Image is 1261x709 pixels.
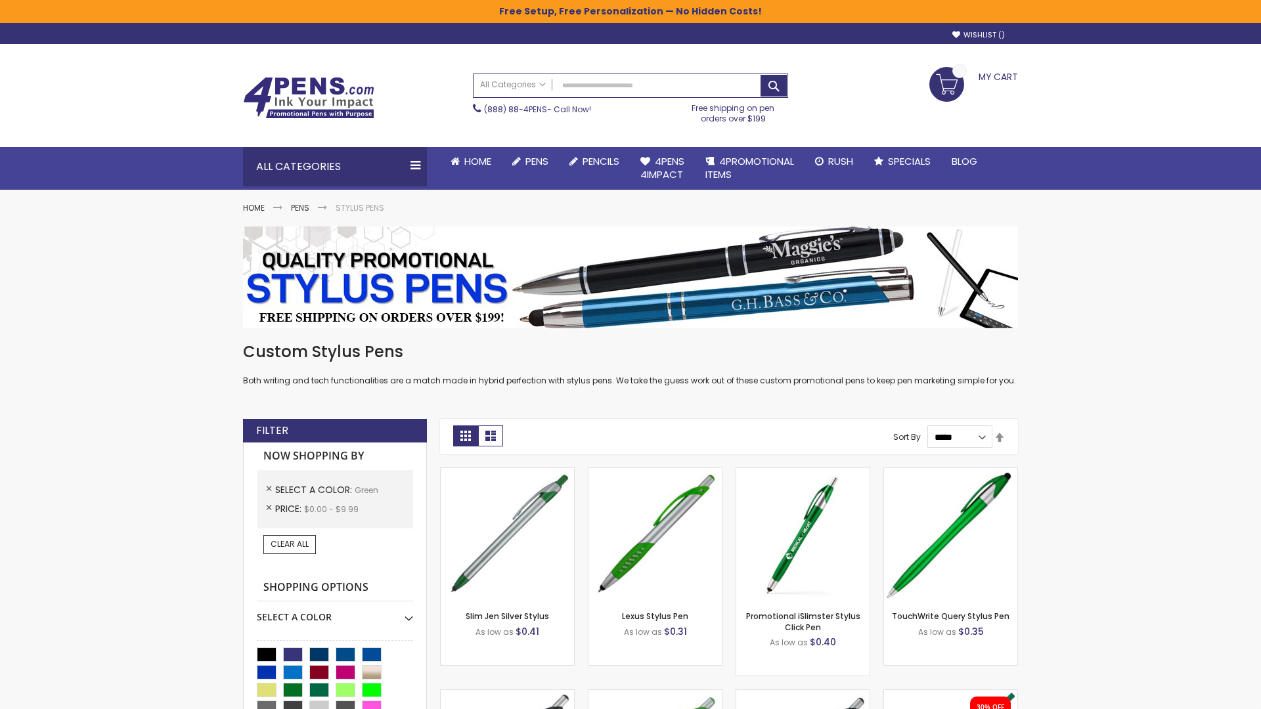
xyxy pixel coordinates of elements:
[480,79,546,90] span: All Categories
[243,202,265,213] a: Home
[291,202,309,213] a: Pens
[243,77,374,119] img: 4Pens Custom Pens and Promotional Products
[640,154,684,181] span: 4Pens 4impact
[952,154,977,168] span: Blog
[588,467,722,479] a: Lexus Stylus Pen-Green
[770,637,808,648] span: As low as
[484,104,547,115] a: (888) 88-4PENS
[810,635,836,649] span: $0.40
[474,74,552,96] a: All Categories
[355,484,378,496] span: Green
[559,147,630,176] a: Pencils
[884,689,1017,700] a: iSlimster II - Full Color-Green
[243,226,1018,328] img: Stylus Pens
[243,147,427,186] div: All Categories
[736,468,870,601] img: Promotional iSlimster Stylus Click Pen-Green
[257,574,413,602] strong: Shopping Options
[441,689,574,700] a: Boston Stylus Pen-Green
[583,154,619,168] span: Pencils
[275,483,355,496] span: Select A Color
[304,504,359,515] span: $0.00 - $9.99
[476,626,514,637] span: As low as
[441,467,574,479] a: Slim Jen Silver Stylus-Green
[884,467,1017,479] a: TouchWrite Query Stylus Pen-Green
[263,535,316,553] a: Clear All
[271,538,309,549] span: Clear All
[892,611,1009,622] a: TouchWrite Query Stylus Pen
[736,689,870,700] a: Lexus Metallic Stylus Pen-Green
[243,341,1018,362] h1: Custom Stylus Pens
[805,147,864,176] a: Rush
[464,154,491,168] span: Home
[864,147,941,176] a: Specials
[588,468,722,601] img: Lexus Stylus Pen-Green
[622,611,688,622] a: Lexus Stylus Pen
[588,689,722,700] a: Boston Silver Stylus Pen-Green
[466,611,549,622] a: Slim Jen Silver Stylus
[893,431,921,442] label: Sort By
[884,468,1017,601] img: TouchWrite Query Stylus Pen-Green
[275,502,304,515] span: Price
[958,625,984,638] span: $0.35
[746,611,860,632] a: Promotional iSlimster Stylus Click Pen
[516,625,539,638] span: $0.41
[440,147,502,176] a: Home
[257,601,413,624] div: Select A Color
[256,423,288,438] strong: Filter
[918,626,956,637] span: As low as
[705,154,794,181] span: 4PROMOTIONAL ITEMS
[630,147,695,190] a: 4Pens4impact
[828,154,853,168] span: Rush
[624,626,662,637] span: As low as
[941,147,988,176] a: Blog
[888,154,931,168] span: Specials
[441,468,574,601] img: Slim Jen Silver Stylus-Green
[453,425,478,446] strong: Grid
[484,104,591,115] span: - Call Now!
[243,341,1018,387] div: Both writing and tech functionalities are a match made in hybrid perfection with stylus pens. We ...
[664,625,687,638] span: $0.31
[525,154,548,168] span: Pens
[952,30,1005,40] a: Wishlist
[336,202,384,213] strong: Stylus Pens
[695,147,805,190] a: 4PROMOTIONALITEMS
[257,442,413,470] strong: Now Shopping by
[678,98,789,124] div: Free shipping on pen orders over $199
[502,147,559,176] a: Pens
[736,467,870,479] a: Promotional iSlimster Stylus Click Pen-Green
